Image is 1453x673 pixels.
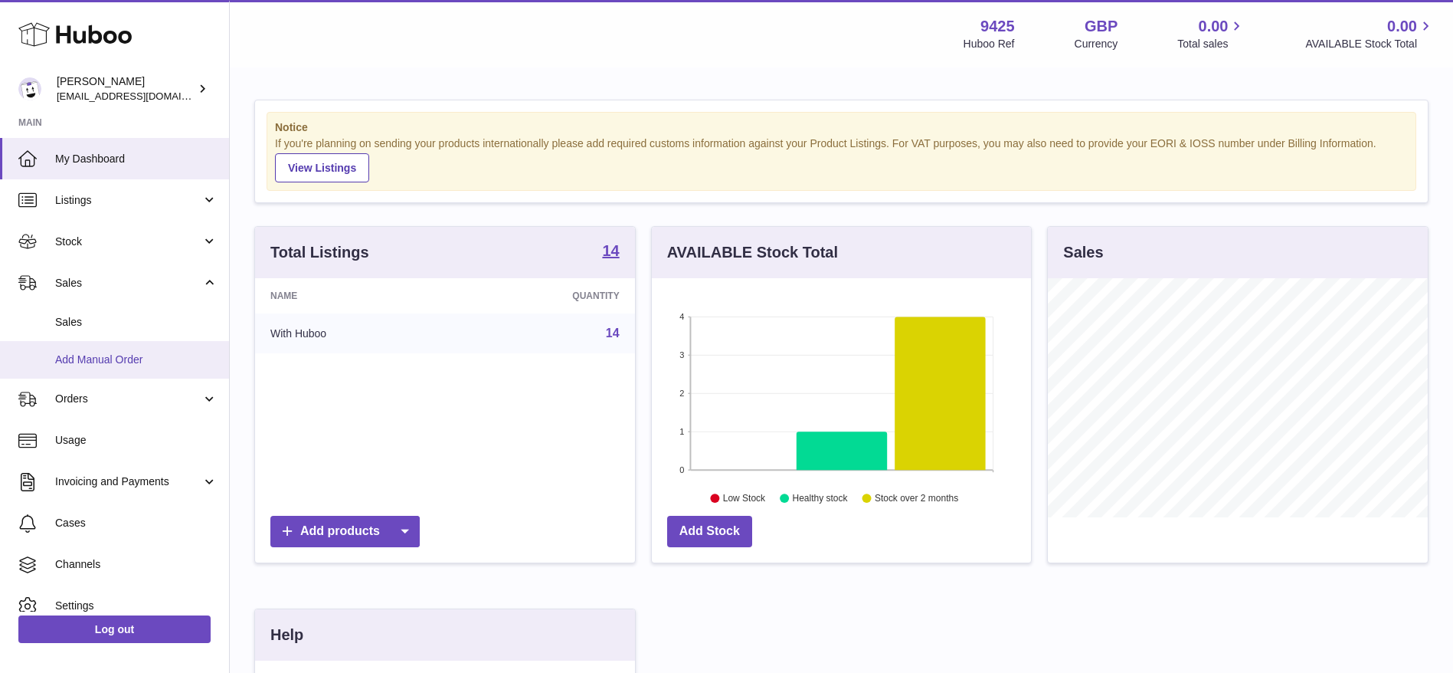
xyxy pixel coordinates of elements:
[875,493,958,504] text: Stock over 2 months
[275,120,1408,135] strong: Notice
[667,242,838,263] h3: AVAILABLE Stock Total
[57,90,225,102] span: [EMAIL_ADDRESS][DOMAIN_NAME]
[18,77,41,100] img: internalAdmin-9425@internal.huboo.com
[55,392,201,406] span: Orders
[1085,16,1118,37] strong: GBP
[270,242,369,263] h3: Total Listings
[964,37,1015,51] div: Huboo Ref
[679,312,684,321] text: 4
[1387,16,1417,37] span: 0.00
[55,353,218,367] span: Add Manual Order
[55,516,218,530] span: Cases
[55,433,218,448] span: Usage
[55,599,218,613] span: Settings
[55,557,218,572] span: Channels
[723,493,766,504] text: Low Stock
[455,278,634,314] th: Quantity
[1177,16,1245,51] a: 0.00 Total sales
[275,136,1408,182] div: If you're planning on sending your products internationally please add required customs informati...
[1305,16,1435,51] a: 0.00 AVAILABLE Stock Total
[1075,37,1118,51] div: Currency
[602,243,619,258] strong: 14
[679,465,684,474] text: 0
[667,516,752,547] a: Add Stock
[606,327,620,340] a: 14
[55,474,201,489] span: Invoicing and Payments
[792,493,848,504] text: Healthy stock
[679,389,684,398] text: 2
[1177,37,1245,51] span: Total sales
[55,235,201,249] span: Stock
[1199,16,1229,37] span: 0.00
[1063,242,1103,263] h3: Sales
[255,314,455,353] td: With Huboo
[1305,37,1435,51] span: AVAILABLE Stock Total
[602,243,619,261] a: 14
[57,74,195,103] div: [PERSON_NAME]
[55,193,201,208] span: Listings
[270,516,420,547] a: Add products
[18,616,211,643] a: Log out
[55,152,218,166] span: My Dashboard
[275,153,369,182] a: View Listings
[980,16,1015,37] strong: 9425
[270,625,303,645] h3: Help
[679,427,684,436] text: 1
[55,276,201,291] span: Sales
[679,350,684,359] text: 3
[55,315,218,330] span: Sales
[255,278,455,314] th: Name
